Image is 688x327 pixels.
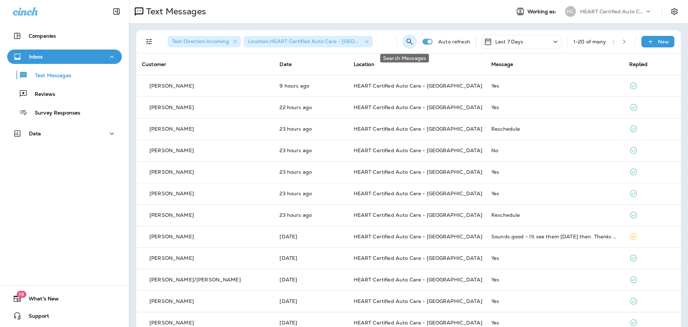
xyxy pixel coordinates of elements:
p: New [658,39,669,45]
p: Aug 27, 2025 09:46 AM [279,104,342,110]
button: Collapse Sidebar [106,4,126,19]
div: Reschedule [491,212,617,218]
span: HEART Certified Auto Care - [GEOGRAPHIC_DATA] [354,319,482,326]
p: [PERSON_NAME] [149,234,194,239]
div: Yes [491,298,617,304]
p: Aug 27, 2025 08:35 AM [279,234,342,239]
span: Replied [629,61,648,67]
div: 1 - 20 of many [573,39,606,45]
div: Yes [491,83,617,89]
span: HEART Certified Auto Care - [GEOGRAPHIC_DATA] [354,212,482,218]
button: Support [7,309,122,323]
p: Aug 26, 2025 11:04 AM [279,298,342,304]
div: Sounds good - i'll see them Friday then. Thanks again! [491,234,617,239]
div: Yes [491,169,617,175]
span: Message [491,61,513,67]
p: Aug 27, 2025 09:05 AM [279,148,342,153]
p: Aug 27, 2025 09:04 AM [279,191,342,196]
button: Search Messages [402,34,417,49]
p: Data [29,131,41,136]
span: HEART Certified Auto Care - [GEOGRAPHIC_DATA] [354,190,482,197]
span: Customer [142,61,166,67]
span: Text Direction : Incoming [172,38,229,45]
div: Text Direction:Incoming [168,36,241,47]
p: [PERSON_NAME] [149,148,194,153]
span: Location : HEART Certified Auto Care - [GEOGRAPHIC_DATA] [248,38,397,45]
p: Inbox [29,54,43,60]
p: Aug 26, 2025 10:30 AM [279,320,342,326]
button: Companies [7,29,122,43]
span: Working as: [527,9,558,15]
span: HEART Certified Auto Care - [GEOGRAPHIC_DATA] [354,147,482,154]
span: 19 [16,291,26,298]
p: [PERSON_NAME] [149,126,194,132]
p: Companies [29,33,56,39]
span: HEART Certified Auto Care - [GEOGRAPHIC_DATA] [354,126,482,132]
div: Reschedule [491,126,617,132]
p: Last 7 Days [495,39,524,45]
span: HEART Certified Auto Care - [GEOGRAPHIC_DATA] [354,104,482,111]
div: HC [565,6,576,17]
div: Location:HEART Certified Auto Care - [GEOGRAPHIC_DATA] [244,36,373,47]
p: Survey Responses [28,110,80,117]
span: Location [354,61,374,67]
p: Aug 27, 2025 11:32 PM [279,83,342,89]
button: Filters [142,34,156,49]
p: [PERSON_NAME]/[PERSON_NAME] [149,277,241,282]
p: Aug 26, 2025 11:39 AM [279,277,342,282]
span: HEART Certified Auto Care - [GEOGRAPHIC_DATA] [354,233,482,240]
div: Search Messages [380,54,429,62]
span: Support [21,313,49,322]
div: Yes [491,191,617,196]
p: Text Messages [28,73,71,79]
div: No [491,148,617,153]
span: HEART Certified Auto Care - [GEOGRAPHIC_DATA] [354,255,482,261]
p: Aug 27, 2025 09:03 AM [279,212,342,218]
div: Yes [491,277,617,282]
div: Yes [491,320,617,326]
p: Text Messages [143,6,206,17]
button: 19What's New [7,291,122,306]
p: Aug 26, 2025 12:50 PM [279,255,342,261]
button: Reviews [7,86,122,101]
span: Date [279,61,292,67]
p: Aug 27, 2025 09:23 AM [279,126,342,132]
div: Yes [491,104,617,110]
p: [PERSON_NAME] [149,169,194,175]
span: HEART Certified Auto Care - [GEOGRAPHIC_DATA] [354,83,482,89]
span: HEART Certified Auto Care - [GEOGRAPHIC_DATA] [354,169,482,175]
p: [PERSON_NAME] [149,320,194,326]
span: HEART Certified Auto Care - [GEOGRAPHIC_DATA] [354,298,482,304]
p: [PERSON_NAME] [149,104,194,110]
p: Auto refresh [438,39,470,45]
p: [PERSON_NAME] [149,191,194,196]
button: Text Messages [7,67,122,83]
p: [PERSON_NAME] [149,298,194,304]
p: Reviews [28,91,55,98]
button: Settings [668,5,681,18]
p: [PERSON_NAME] [149,255,194,261]
button: Survey Responses [7,105,122,120]
span: HEART Certified Auto Care - [GEOGRAPHIC_DATA] [354,276,482,283]
span: What's New [21,296,59,304]
p: [PERSON_NAME] [149,212,194,218]
p: HEART Certified Auto Care [580,9,645,14]
p: [PERSON_NAME] [149,83,194,89]
p: Aug 27, 2025 09:05 AM [279,169,342,175]
button: Inbox [7,50,122,64]
button: Data [7,126,122,141]
div: Yes [491,255,617,261]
